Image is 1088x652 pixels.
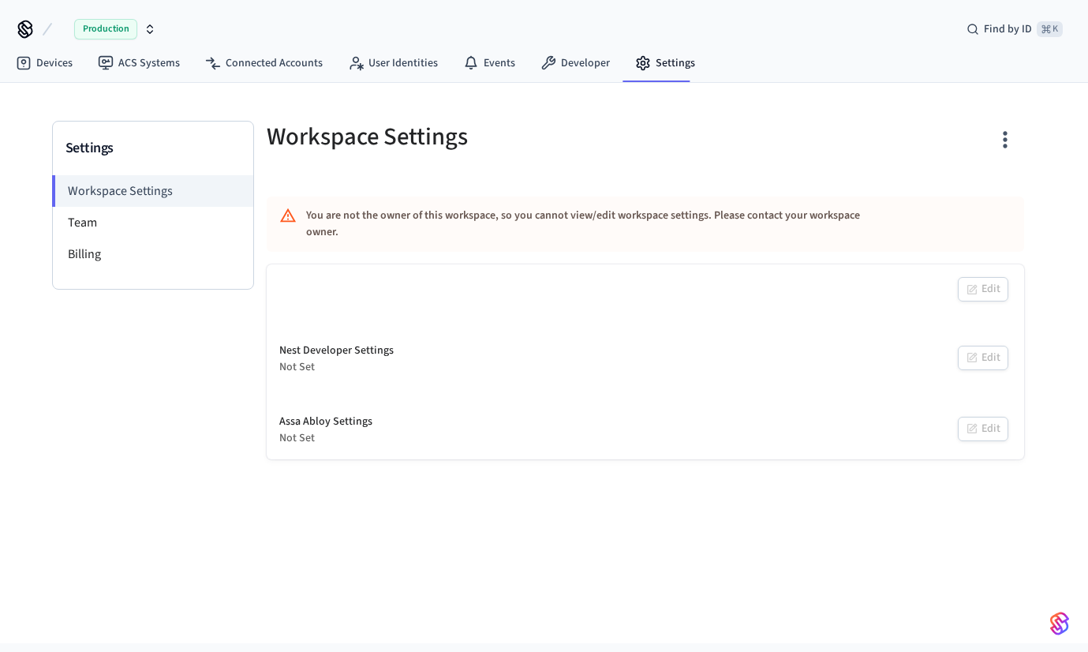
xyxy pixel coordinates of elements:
a: ACS Systems [85,49,193,77]
li: Workspace Settings [52,175,253,207]
a: Developer [528,49,623,77]
a: User Identities [335,49,451,77]
h3: Settings [65,137,241,159]
a: Events [451,49,528,77]
h5: Workspace Settings [267,121,636,153]
img: SeamLogoGradient.69752ec5.svg [1050,611,1069,636]
div: Not Set [279,430,372,447]
li: Billing [53,238,253,270]
div: Not Set [279,359,394,376]
div: Find by ID⌘ K [954,15,1075,43]
div: Nest Developer Settings [279,343,394,359]
span: Production [74,19,137,39]
div: You are not the owner of this workspace, so you cannot view/edit workspace settings. Please conta... [306,201,892,247]
a: Devices [3,49,85,77]
span: ⌘ K [1037,21,1063,37]
a: Settings [623,49,708,77]
div: Assa Abloy Settings [279,414,372,430]
a: Connected Accounts [193,49,335,77]
li: Team [53,207,253,238]
span: Find by ID [984,21,1032,37]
